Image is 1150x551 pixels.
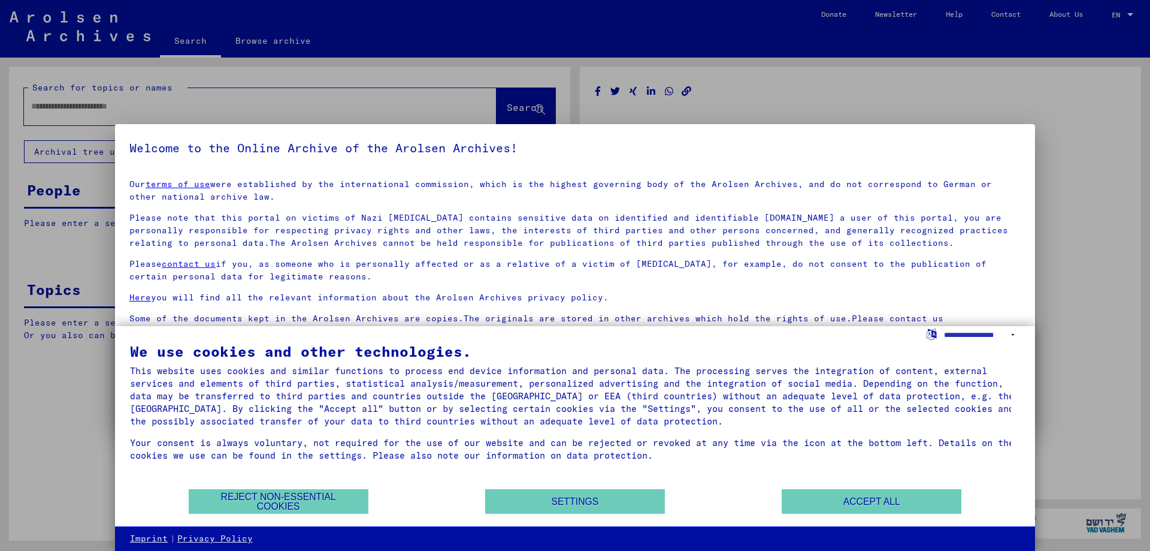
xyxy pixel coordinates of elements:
a: Here [129,292,151,303]
button: Accept all [782,489,961,514]
div: This website uses cookies and similar functions to process end device information and personal da... [130,365,1020,427]
a: Privacy Policy [177,533,253,545]
p: you will find all the relevant information about the Arolsen Archives privacy policy. [129,291,1021,304]
button: Settings [485,489,665,514]
p: Please note that this portal on victims of Nazi [MEDICAL_DATA] contains sensitive data on identif... [129,212,1021,249]
a: Imprint [130,533,168,545]
h5: Welcome to the Online Archive of the Arolsen Archives! [129,138,1021,158]
div: Your consent is always voluntary, not required for the use of our website and can be rejected or ... [130,436,1020,462]
a: [EMAIL_ADDRESS][DOMAIN_NAME] [140,326,291,336]
p: Some of the documents kept in the Arolsen Archives are copies.The originals are stored in other a... [129,312,1021,338]
a: contact us [162,258,216,269]
a: terms of use [146,179,210,189]
div: We use cookies and other technologies. [130,344,1020,359]
p: Our were established by the international commission, which is the highest governing body of the ... [129,178,1021,203]
button: Reject non-essential cookies [189,489,368,514]
p: Please if you, as someone who is personally affected or as a relative of a victim of [MEDICAL_DAT... [129,258,1021,283]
